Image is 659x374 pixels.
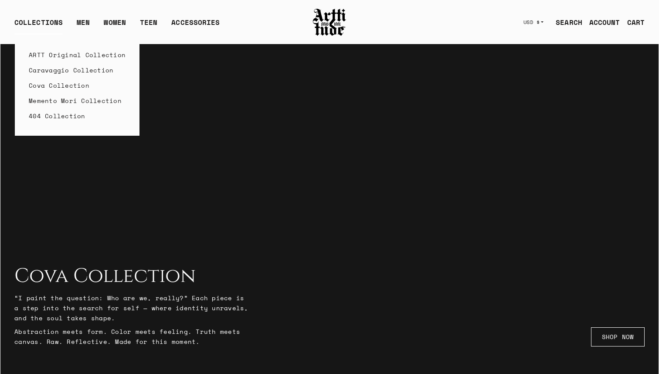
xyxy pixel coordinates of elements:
[14,17,63,34] div: COLLECTIONS
[29,47,126,62] a: ARTT Original Collection
[312,7,347,37] img: Arttitude
[7,17,227,34] ul: Main navigation
[29,78,126,93] a: Cova Collection
[518,13,549,32] button: USD $
[549,14,582,31] a: SEARCH
[29,108,126,124] a: 404 Collection
[620,14,645,31] a: Open cart
[29,93,126,108] a: Memento Mori Collection
[14,265,250,288] h2: Cova Collection
[77,17,90,34] a: MEN
[627,17,645,27] div: CART
[591,327,645,347] a: SHOP NOW
[523,19,540,26] span: USD $
[104,17,126,34] a: WOMEN
[171,17,220,34] div: ACCESSORIES
[582,14,620,31] a: ACCOUNT
[140,17,157,34] a: TEEN
[29,62,126,78] a: Caravaggio Collection
[14,293,250,323] p: “I paint the question: Who are we, really?” Each piece is a step into the search for self — where...
[14,326,250,347] p: Abstraction meets form. Color meets feeling. Truth meets canvas. Raw. Reflective. Made for this m...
